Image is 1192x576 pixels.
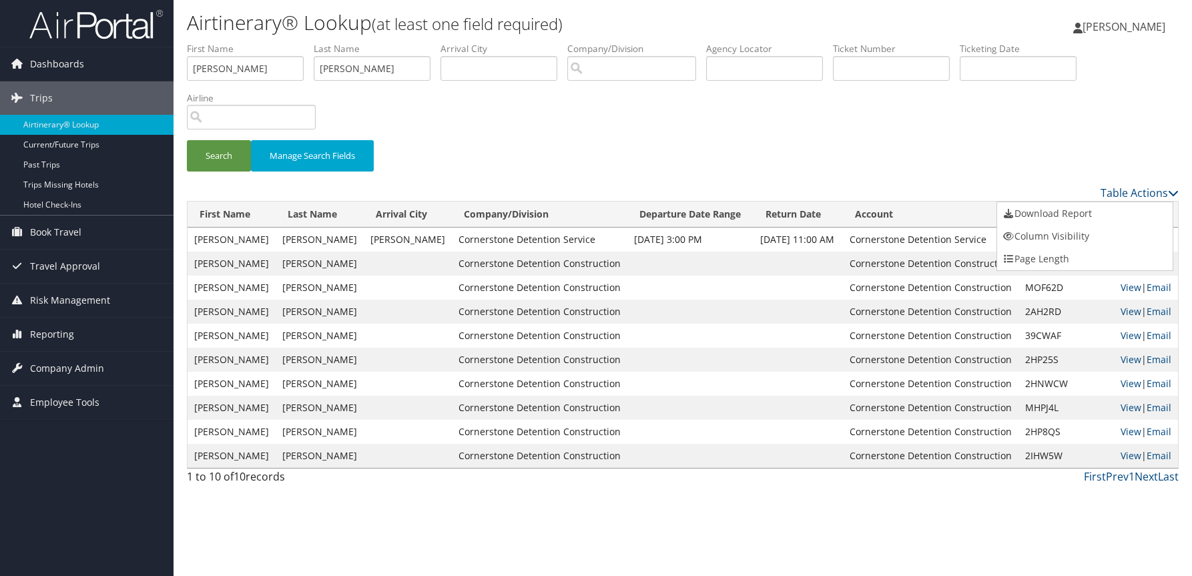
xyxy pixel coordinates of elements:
img: airportal-logo.png [29,9,163,40]
span: Reporting [30,318,74,351]
a: Column Visibility [997,225,1173,248]
span: Risk Management [30,284,110,317]
a: Page Length [997,248,1173,270]
span: Travel Approval [30,250,100,283]
span: Trips [30,81,53,115]
span: Employee Tools [30,386,99,419]
span: Dashboards [30,47,84,81]
a: Download Report [997,202,1173,225]
span: Book Travel [30,216,81,249]
span: Company Admin [30,352,104,385]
